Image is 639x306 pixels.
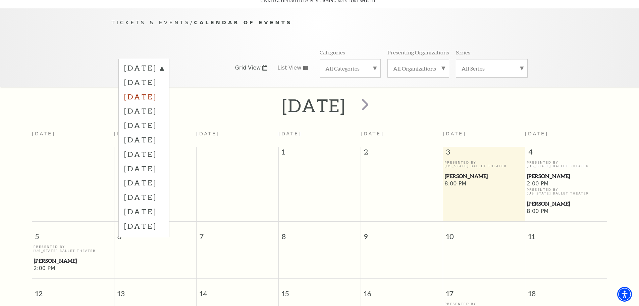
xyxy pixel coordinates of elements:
[279,222,361,245] span: 8
[124,89,164,104] label: [DATE]
[277,64,301,72] span: List View
[197,279,278,302] span: 14
[124,219,164,233] label: [DATE]
[112,19,191,25] span: Tickets & Events
[124,190,164,204] label: [DATE]
[361,147,443,160] span: 2
[34,257,112,265] span: [PERSON_NAME]
[32,222,114,245] span: 5
[114,222,196,245] span: 6
[387,49,449,56] p: Presenting Organizations
[34,265,112,272] span: 2:00 PM
[279,147,361,160] span: 1
[34,245,112,253] p: Presented By [US_STATE] Ballet Theater
[114,279,196,302] span: 13
[527,188,605,195] p: Presented By [US_STATE] Ballet Theater
[443,279,525,302] span: 17
[124,63,164,75] label: [DATE]
[525,147,607,160] span: 4
[443,147,525,160] span: 3
[194,19,292,25] span: Calendar of Events
[444,161,523,168] p: Presented By [US_STATE] Ballet Theater
[197,222,278,245] span: 7
[32,127,114,147] th: [DATE]
[124,147,164,161] label: [DATE]
[124,175,164,190] label: [DATE]
[282,95,345,116] h2: [DATE]
[279,279,361,302] span: 15
[114,127,196,147] th: [DATE]
[352,94,376,118] button: next
[527,161,605,168] p: Presented By [US_STATE] Ballet Theater
[124,132,164,147] label: [DATE]
[325,65,375,72] label: All Categories
[527,180,605,188] span: 2:00 PM
[361,222,443,245] span: 9
[320,49,345,56] p: Categories
[278,131,302,136] span: [DATE]
[32,279,114,302] span: 12
[443,131,466,136] span: [DATE]
[527,172,605,180] span: [PERSON_NAME]
[525,222,607,245] span: 11
[124,204,164,219] label: [DATE]
[462,65,522,72] label: All Series
[456,49,470,56] p: Series
[525,279,607,302] span: 18
[361,131,384,136] span: [DATE]
[445,172,523,180] span: [PERSON_NAME]
[444,180,523,188] span: 8:00 PM
[361,279,443,302] span: 16
[527,208,605,215] span: 8:00 PM
[617,287,632,302] div: Accessibility Menu
[124,103,164,118] label: [DATE]
[112,18,528,27] p: /
[124,118,164,132] label: [DATE]
[443,222,525,245] span: 10
[525,131,548,136] span: [DATE]
[124,161,164,176] label: [DATE]
[235,64,261,72] span: Grid View
[527,200,605,208] span: [PERSON_NAME]
[124,75,164,89] label: [DATE]
[196,127,278,147] th: [DATE]
[393,65,443,72] label: All Organizations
